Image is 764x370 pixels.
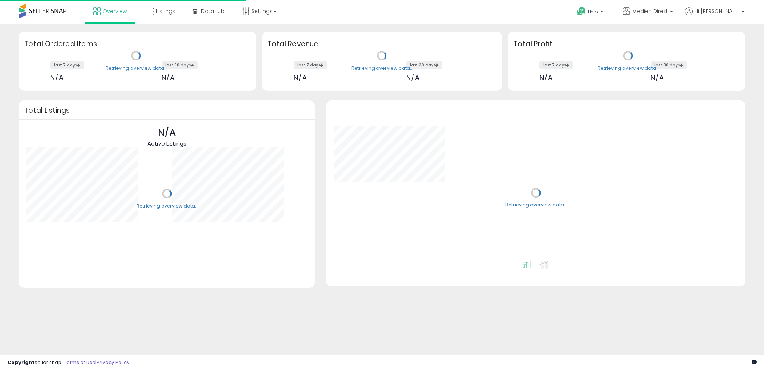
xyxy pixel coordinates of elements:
div: Retrieving overview data.. [598,65,658,72]
span: Medien Direkt [632,7,668,15]
div: Retrieving overview data.. [351,65,412,72]
div: Retrieving overview data.. [137,203,197,209]
div: Retrieving overview data.. [505,202,566,209]
span: Listings [156,7,175,15]
span: Overview [103,7,127,15]
span: Help [588,9,598,15]
div: Retrieving overview data.. [106,65,166,72]
span: DataHub [201,7,225,15]
a: Hi [PERSON_NAME] [685,7,745,24]
i: Get Help [577,7,586,16]
span: Hi [PERSON_NAME] [695,7,739,15]
a: Help [571,1,611,24]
